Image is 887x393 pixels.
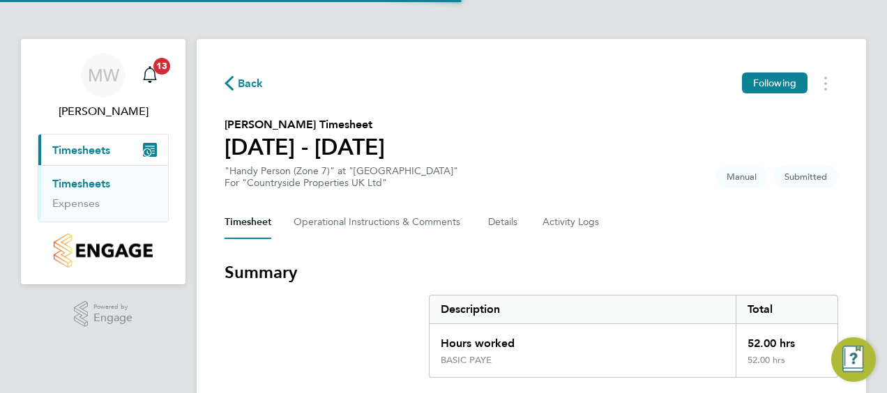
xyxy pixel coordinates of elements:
a: 13 [136,53,164,98]
span: Following [753,77,796,89]
a: Expenses [52,196,100,210]
div: Timesheets [38,165,168,222]
div: For "Countryside Properties UK Ltd" [225,177,458,189]
span: 13 [153,58,170,75]
h1: [DATE] - [DATE] [225,133,385,161]
div: Total [736,295,837,323]
button: Timesheets [38,134,168,165]
button: Timesheet [225,206,271,239]
h2: [PERSON_NAME] Timesheet [225,116,385,133]
div: BASIC PAYE [441,355,492,366]
a: MW[PERSON_NAME] [38,53,169,120]
span: Back [238,75,264,92]
div: 52.00 hrs [736,324,837,355]
button: Back [225,75,264,92]
h3: Summary [225,261,838,284]
a: Timesheets [52,177,110,190]
a: Powered byEngage [74,301,133,327]
span: Engage [93,312,132,324]
a: Go to home page [38,233,169,268]
span: This timesheet was manually created. [715,165,768,188]
button: Timesheets Menu [813,72,838,94]
span: MW [88,66,119,84]
span: Powered by [93,301,132,313]
span: Mike Walsh [38,103,169,120]
nav: Main navigation [21,39,185,284]
button: Operational Instructions & Comments [294,206,466,239]
button: Engage Resource Center [831,337,876,382]
div: Description [430,295,736,323]
span: This timesheet is Submitted. [773,165,838,188]
div: Summary [429,295,838,378]
button: Details [488,206,520,239]
div: "Handy Person (Zone 7)" at "[GEOGRAPHIC_DATA]" [225,165,458,189]
span: Timesheets [52,144,110,157]
div: Hours worked [430,324,736,355]
button: Following [742,72,808,93]
button: Activity Logs [543,206,601,239]
div: 52.00 hrs [736,355,837,377]
img: countryside-properties-logo-retina.png [54,233,152,268]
